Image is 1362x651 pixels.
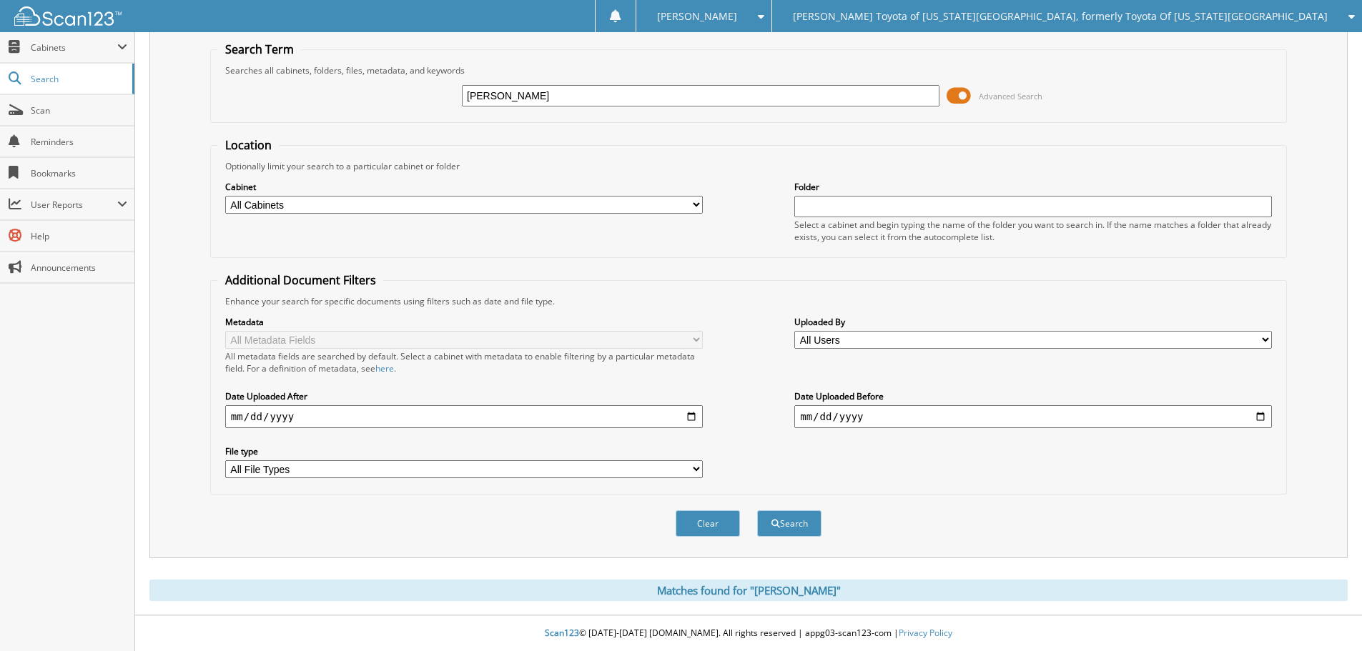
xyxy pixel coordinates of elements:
[225,405,703,428] input: start
[31,104,127,116] span: Scan
[757,510,821,537] button: Search
[794,405,1272,428] input: end
[31,199,117,211] span: User Reports
[218,137,279,153] legend: Location
[794,316,1272,328] label: Uploaded By
[899,627,952,639] a: Privacy Policy
[676,510,740,537] button: Clear
[1291,582,1362,651] iframe: Chat Widget
[225,350,703,374] div: All metadata fields are searched by default. Select a cabinet with metadata to enable filtering b...
[794,219,1272,243] div: Select a cabinet and begin typing the name of the folder you want to search in. If the name match...
[31,73,125,85] span: Search
[135,616,1362,651] div: © [DATE]-[DATE] [DOMAIN_NAME]. All rights reserved | appg03-scan123-com |
[225,445,703,457] label: File type
[31,136,127,148] span: Reminders
[794,181,1272,193] label: Folder
[218,272,383,288] legend: Additional Document Filters
[225,181,703,193] label: Cabinet
[31,41,117,54] span: Cabinets
[375,362,394,374] a: here
[31,230,127,242] span: Help
[225,316,703,328] label: Metadata
[14,6,122,26] img: scan123-logo-white.svg
[657,12,737,21] span: [PERSON_NAME]
[225,390,703,402] label: Date Uploaded After
[149,580,1348,601] div: Matches found for "[PERSON_NAME]"
[218,41,301,57] legend: Search Term
[218,295,1279,307] div: Enhance your search for specific documents using filters such as date and file type.
[31,167,127,179] span: Bookmarks
[545,627,579,639] span: Scan123
[31,262,127,274] span: Announcements
[794,390,1272,402] label: Date Uploaded Before
[218,64,1279,76] div: Searches all cabinets, folders, files, metadata, and keywords
[979,91,1042,101] span: Advanced Search
[218,160,1279,172] div: Optionally limit your search to a particular cabinet or folder
[793,12,1328,21] span: [PERSON_NAME] Toyota of [US_STATE][GEOGRAPHIC_DATA], formerly Toyota Of [US_STATE][GEOGRAPHIC_DATA]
